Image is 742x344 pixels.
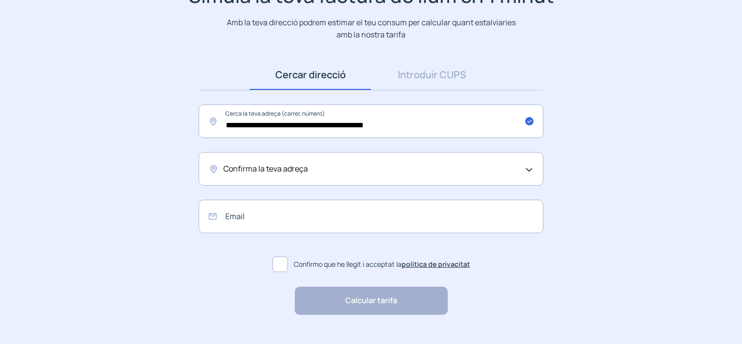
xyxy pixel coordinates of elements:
[225,17,518,40] p: Amb la teva direcció podrem estimar el teu consum per calcular quant estalviaries amb la nostra t...
[402,259,470,269] a: política de privacitat
[223,163,308,175] span: Confirma la teva adreça
[371,60,492,90] a: Introduir CUPS
[294,259,470,270] span: Confirmo que he llegit i acceptat la
[250,60,371,90] a: Cercar direcció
